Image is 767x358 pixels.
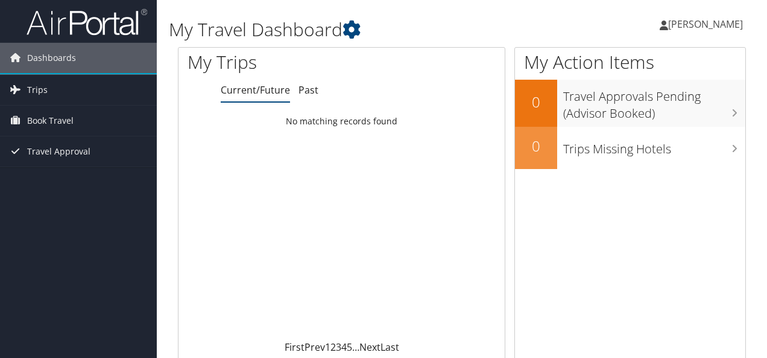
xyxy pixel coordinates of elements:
[515,136,557,156] h2: 0
[563,135,745,158] h3: Trips Missing Hotels
[515,92,557,112] h2: 0
[188,50,360,75] h1: My Trips
[347,340,352,354] a: 5
[341,340,347,354] a: 4
[27,8,147,36] img: airportal-logo.png
[178,110,505,132] td: No matching records found
[221,83,290,97] a: Current/Future
[563,82,745,122] h3: Travel Approvals Pending (Advisor Booked)
[325,340,330,354] a: 1
[515,80,745,126] a: 0Travel Approvals Pending (Advisor Booked)
[330,340,336,354] a: 2
[668,18,743,31] span: [PERSON_NAME]
[298,83,318,97] a: Past
[380,340,399,354] a: Last
[359,340,380,354] a: Next
[515,127,745,169] a: 0Trips Missing Hotels
[515,50,745,75] h1: My Action Items
[660,6,755,42] a: [PERSON_NAME]
[352,340,359,354] span: …
[27,43,76,73] span: Dashboards
[27,136,90,167] span: Travel Approval
[305,340,325,354] a: Prev
[27,75,48,105] span: Trips
[27,106,74,136] span: Book Travel
[336,340,341,354] a: 3
[285,340,305,354] a: First
[169,17,560,42] h1: My Travel Dashboard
